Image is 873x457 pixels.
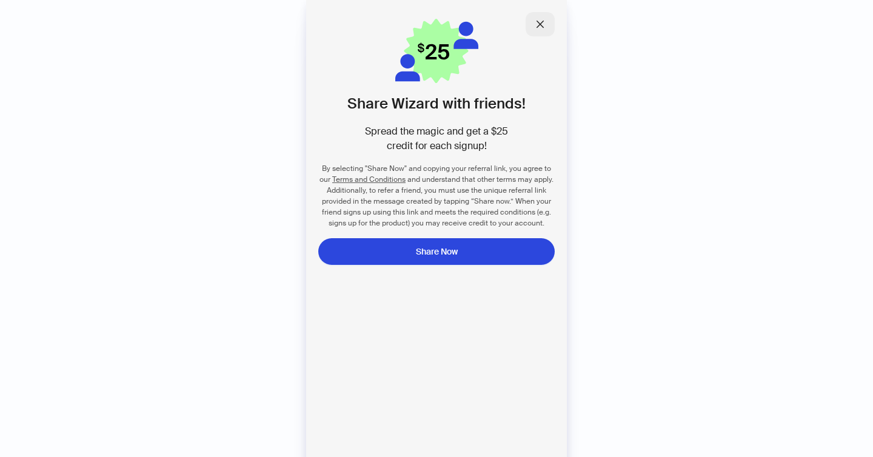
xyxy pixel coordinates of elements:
[318,124,555,153] div: Spread the magic and get a $25 credit for each signup!
[318,238,555,265] button: Share Now
[318,163,555,228] div: By selecting "Share Now" and copying your referral link, you agree to our and understand that oth...
[535,19,545,29] span: close
[526,12,555,36] button: close
[416,246,458,257] span: Share Now
[318,93,555,115] h1: Share Wizard with friends!
[332,175,406,184] a: Terms and Conditions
